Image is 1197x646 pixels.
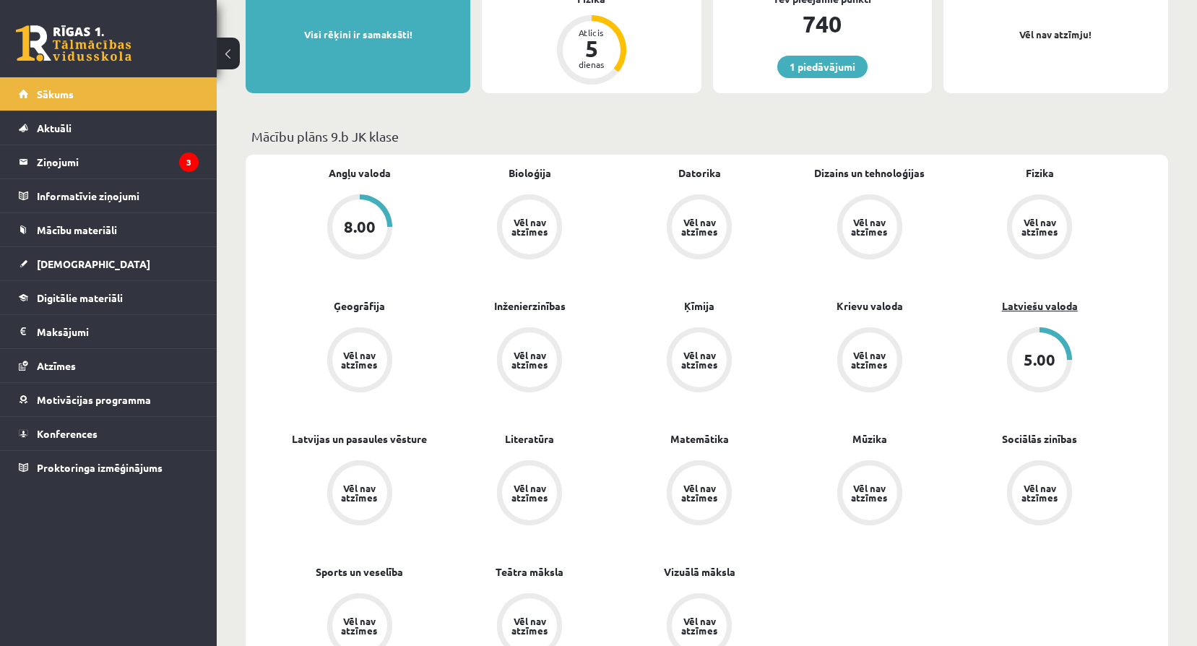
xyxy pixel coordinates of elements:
div: Vēl nav atzīmes [850,350,890,369]
legend: Ziņojumi [37,145,199,178]
div: 740 [713,7,932,41]
a: Maksājumi [19,315,199,348]
span: Aktuāli [37,121,72,134]
div: 8.00 [344,219,376,235]
div: Vēl nav atzīmes [1019,483,1060,502]
div: Vēl nav atzīmes [679,483,720,502]
a: Vēl nav atzīmes [444,460,614,528]
span: Digitālie materiāli [37,291,123,304]
a: 1 piedāvājumi [777,56,868,78]
legend: Maksājumi [37,315,199,348]
a: Vēl nav atzīmes [615,460,785,528]
a: Vēl nav atzīmes [955,194,1125,262]
div: Atlicis [570,28,613,37]
a: Ziņojumi3 [19,145,199,178]
p: Mācību plāns 9.b JK klase [251,126,1162,146]
a: Angļu valoda [329,165,391,181]
span: Konferences [37,427,98,440]
a: Vēl nav atzīmes [955,460,1125,528]
div: Vēl nav atzīmes [340,350,380,369]
a: Teātra māksla [496,564,563,580]
a: Matemātika [670,431,729,447]
div: dienas [570,60,613,69]
a: Mācību materiāli [19,213,199,246]
a: Inženierzinības [494,298,566,314]
a: Vēl nav atzīmes [785,460,954,528]
div: Vēl nav atzīmes [1019,218,1060,236]
span: [DEMOGRAPHIC_DATA] [37,257,150,270]
span: Sākums [37,87,74,100]
div: 5.00 [1024,352,1055,368]
div: Vēl nav atzīmes [509,616,550,635]
div: 5 [570,37,613,60]
a: Sākums [19,77,199,111]
a: Bioloģija [509,165,551,181]
a: Vēl nav atzīmes [275,460,444,528]
div: Vēl nav atzīmes [850,218,890,236]
a: Latviešu valoda [1002,298,1078,314]
div: Vēl nav atzīmes [509,350,550,369]
a: Ģeogrāfija [334,298,385,314]
a: Sports un veselība [316,564,403,580]
p: Visi rēķini ir samaksāti! [253,27,463,42]
span: Motivācijas programma [37,393,151,406]
a: Datorika [678,165,721,181]
div: Vēl nav atzīmes [679,218,720,236]
a: Konferences [19,417,199,450]
div: Vēl nav atzīmes [850,483,890,502]
a: [DEMOGRAPHIC_DATA] [19,247,199,280]
a: Vēl nav atzīmes [444,327,614,395]
a: Fizika [1026,165,1054,181]
a: 8.00 [275,194,444,262]
div: Vēl nav atzīmes [340,616,380,635]
i: 3 [179,152,199,172]
legend: Informatīvie ziņojumi [37,179,199,212]
a: Informatīvie ziņojumi [19,179,199,212]
a: Vēl nav atzīmes [615,194,785,262]
p: Vēl nav atzīmju! [951,27,1161,42]
a: Vizuālā māksla [664,564,735,580]
span: Atzīmes [37,359,76,372]
a: Vēl nav atzīmes [785,327,954,395]
a: Vēl nav atzīmes [785,194,954,262]
a: Rīgas 1. Tālmācības vidusskola [16,25,131,61]
a: 5.00 [955,327,1125,395]
a: Dizains un tehnoloģijas [814,165,925,181]
span: Mācību materiāli [37,223,117,236]
span: Proktoringa izmēģinājums [37,461,163,474]
a: Digitālie materiāli [19,281,199,314]
a: Vēl nav atzīmes [444,194,614,262]
a: Vēl nav atzīmes [275,327,444,395]
a: Ķīmija [684,298,714,314]
a: Mūzika [852,431,887,447]
div: Vēl nav atzīmes [679,350,720,369]
a: Motivācijas programma [19,383,199,416]
a: Aktuāli [19,111,199,145]
a: Proktoringa izmēģinājums [19,451,199,484]
div: Vēl nav atzīmes [509,218,550,236]
a: Latvijas un pasaules vēsture [292,431,427,447]
div: Vēl nav atzīmes [679,616,720,635]
a: Vēl nav atzīmes [615,327,785,395]
a: Sociālās zinības [1002,431,1077,447]
div: Vēl nav atzīmes [340,483,380,502]
a: Literatūra [505,431,554,447]
a: Krievu valoda [837,298,903,314]
div: Vēl nav atzīmes [509,483,550,502]
a: Atzīmes [19,349,199,382]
